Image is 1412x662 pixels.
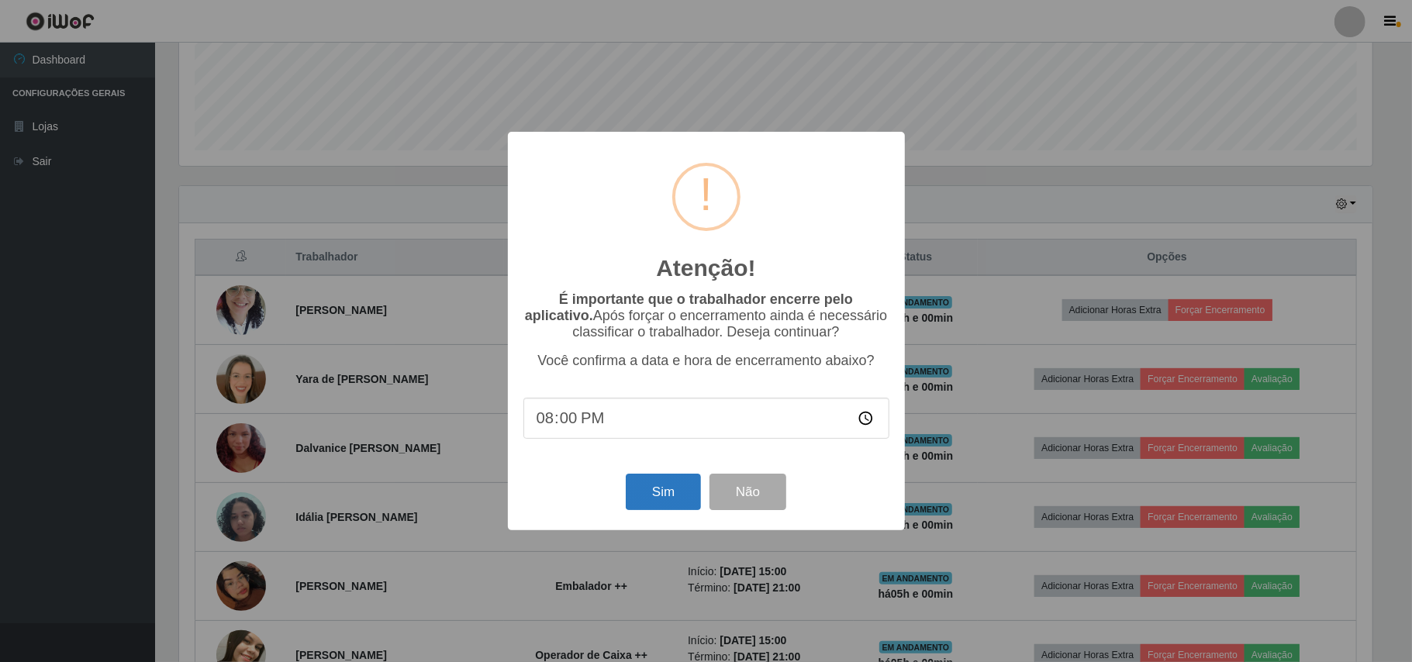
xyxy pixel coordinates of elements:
[523,353,889,369] p: Você confirma a data e hora de encerramento abaixo?
[626,474,701,510] button: Sim
[523,291,889,340] p: Após forçar o encerramento ainda é necessário classificar o trabalhador. Deseja continuar?
[656,254,755,282] h2: Atenção!
[525,291,853,323] b: É importante que o trabalhador encerre pelo aplicativo.
[709,474,786,510] button: Não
